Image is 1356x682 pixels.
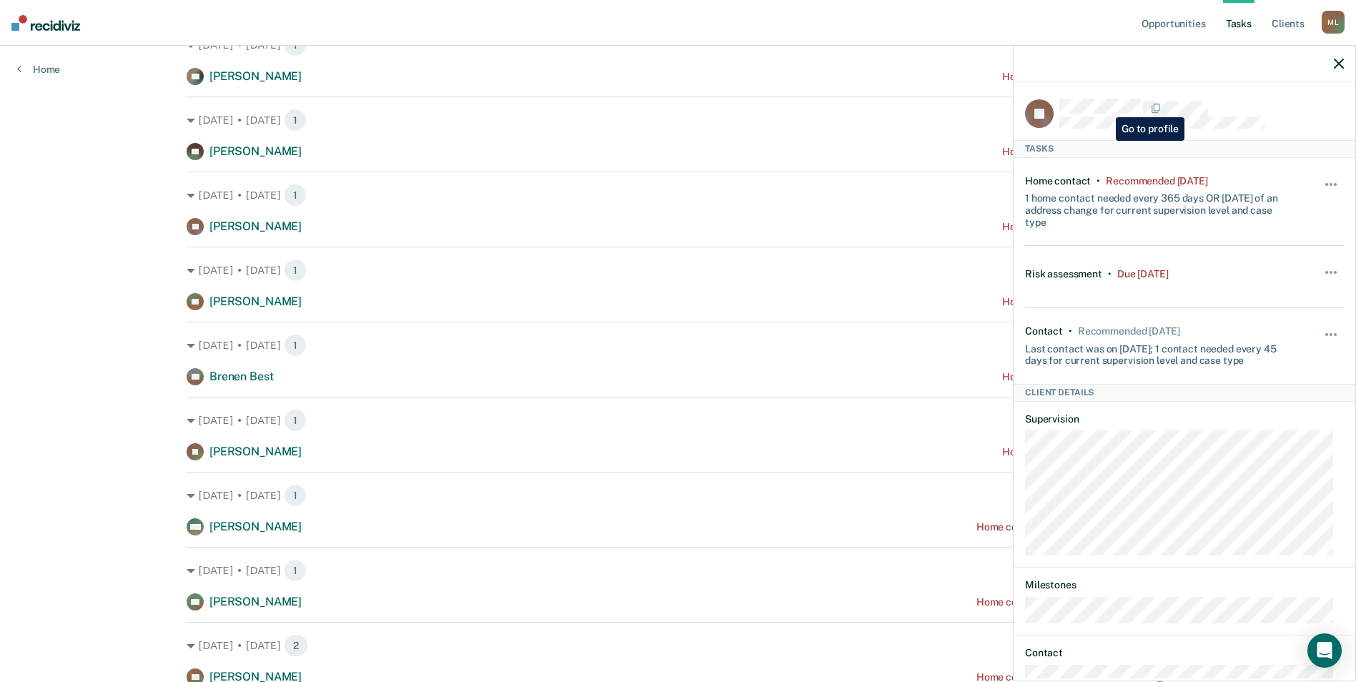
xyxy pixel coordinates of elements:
span: 1 [284,334,307,357]
dt: Supervision [1025,413,1344,425]
span: 1 [284,559,307,582]
div: Home contact [1025,175,1091,187]
div: Recommended in 10 days [1078,325,1179,337]
div: [DATE] • [DATE] [187,334,1169,357]
div: [DATE] • [DATE] [187,109,1169,132]
div: Due 2 months ago [1117,268,1169,280]
div: Home contact recommended a month ago [976,521,1169,533]
div: Home contact recommended a month ago [976,596,1169,608]
div: Home contact recommended [DATE] [1002,71,1169,83]
a: Home [17,63,60,76]
div: Home contact recommended [DATE] [1002,146,1169,158]
div: • [1069,325,1072,337]
span: [PERSON_NAME] [209,295,302,308]
div: [DATE] • [DATE] [187,259,1169,282]
div: M L [1322,11,1345,34]
div: • [1097,175,1100,187]
dt: Contact [1025,647,1344,659]
span: [PERSON_NAME] [209,445,302,458]
span: 1 [284,409,307,432]
div: 1 home contact needed every 365 days OR [DATE] of an address change for current supervision level... [1025,187,1291,228]
div: Recommended 3 months ago [1106,175,1207,187]
span: 2 [284,634,308,657]
span: [PERSON_NAME] [209,520,302,533]
span: 1 [284,184,307,207]
span: 1 [284,109,307,132]
span: [PERSON_NAME] [209,144,302,158]
div: [DATE] • [DATE] [187,634,1169,657]
span: 1 [284,259,307,282]
div: Open Intercom Messenger [1307,633,1342,668]
span: 1 [284,484,307,507]
div: • [1108,268,1112,280]
span: [PERSON_NAME] [209,595,302,608]
img: Recidiviz [11,15,80,31]
span: Brenen Best [209,370,273,383]
dt: Milestones [1025,579,1344,591]
span: [PERSON_NAME] [209,219,302,233]
span: [PERSON_NAME] [209,69,302,83]
div: Risk assessment [1025,268,1102,280]
div: Client Details [1014,384,1355,401]
div: Last contact was on [DATE]; 1 contact needed every 45 days for current supervision level and case... [1025,337,1291,367]
div: Home contact recommended [DATE] [1002,446,1169,458]
div: [DATE] • [DATE] [187,484,1169,507]
div: [DATE] • [DATE] [187,409,1169,432]
div: [DATE] • [DATE] [187,559,1169,582]
div: Contact [1025,325,1063,337]
div: Home contact recommended [DATE] [1002,221,1169,233]
div: [DATE] • [DATE] [187,184,1169,207]
div: Tasks [1014,140,1355,157]
div: Home contact recommended [DATE] [1002,371,1169,383]
div: Home contact recommended [DATE] [1002,296,1169,308]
